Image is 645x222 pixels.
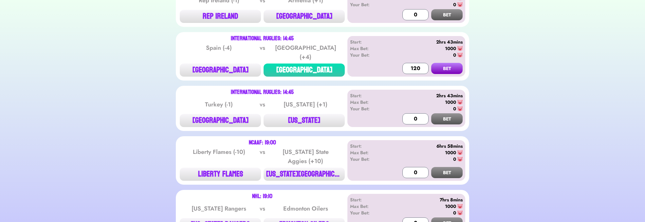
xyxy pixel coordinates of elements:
[350,1,388,8] div: Your Bet:
[264,114,345,127] button: [US_STATE]
[388,143,463,149] div: 6hrs 58mins
[431,63,463,74] button: BET
[457,210,463,215] img: 🐷
[457,157,463,162] img: 🐷
[445,99,456,105] div: 1000
[258,147,267,166] div: vs
[350,39,388,45] div: Start:
[350,143,388,149] div: Start:
[453,210,456,216] div: 0
[388,39,463,45] div: 2hrs 43mins
[180,10,261,23] button: REP IRELAND
[453,1,456,8] div: 0
[445,45,456,52] div: 1000
[180,168,261,181] button: LIBERTY FLAMES
[350,149,388,156] div: Max Bet:
[350,105,388,112] div: Your Bet:
[445,149,456,156] div: 1000
[457,2,463,7] img: 🐷
[457,106,463,111] img: 🐷
[457,52,463,58] img: 🐷
[445,203,456,210] div: 1000
[264,10,345,23] button: [GEOGRAPHIC_DATA]
[350,52,388,58] div: Your Bet:
[258,204,267,213] div: vs
[272,147,339,166] div: [US_STATE] State Aggies (+10)
[453,105,456,112] div: 0
[431,9,463,20] button: BET
[457,150,463,155] img: 🐷
[350,203,388,210] div: Max Bet:
[388,92,463,99] div: 2hrs 43mins
[258,43,267,62] div: vs
[231,90,294,95] div: International Ruglies: 14:45
[453,52,456,58] div: 0
[231,36,294,41] div: International Ruglies: 14:45
[180,64,261,77] button: [GEOGRAPHIC_DATA]
[350,92,388,99] div: Start:
[457,46,463,51] img: 🐷
[186,147,252,166] div: Liberty Flames (-10)
[457,204,463,209] img: 🐷
[457,100,463,105] img: 🐷
[431,167,463,178] button: BET
[350,99,388,105] div: Max Bet:
[249,140,276,145] div: NCAAF: 19:00
[186,204,252,213] div: [US_STATE] Rangers
[350,210,388,216] div: Your Bet:
[264,168,345,181] button: [US_STATE][GEOGRAPHIC_DATA]...
[186,43,252,62] div: Spain (-4)
[431,113,463,124] button: BET
[350,196,388,203] div: Start:
[272,43,339,62] div: [GEOGRAPHIC_DATA] (+4)
[180,114,261,127] button: [GEOGRAPHIC_DATA]
[453,156,456,162] div: 0
[258,100,267,109] div: vs
[252,194,272,199] div: NHL: 19:10
[388,196,463,203] div: 7hrs 8mins
[272,100,339,109] div: [US_STATE] (+1)
[264,64,345,77] button: [GEOGRAPHIC_DATA]
[350,156,388,162] div: Your Bet:
[186,100,252,109] div: Turkey (-1)
[272,204,339,213] div: Edmonton Oilers
[350,45,388,52] div: Max Bet:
